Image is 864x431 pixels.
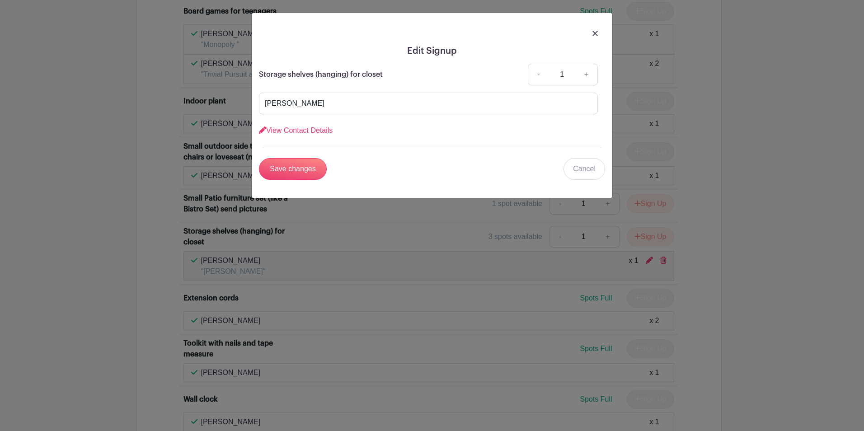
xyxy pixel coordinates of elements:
[259,93,598,114] input: Note
[575,64,598,85] a: +
[259,69,383,80] p: Storage shelves (hanging) for closet
[563,158,605,180] a: Cancel
[259,126,333,134] a: View Contact Details
[259,158,327,180] input: Save changes
[528,64,549,85] a: -
[259,46,605,56] h5: Edit Signup
[592,31,598,36] img: close_button-5f87c8562297e5c2d7936805f587ecaba9071eb48480494691a3f1689db116b3.svg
